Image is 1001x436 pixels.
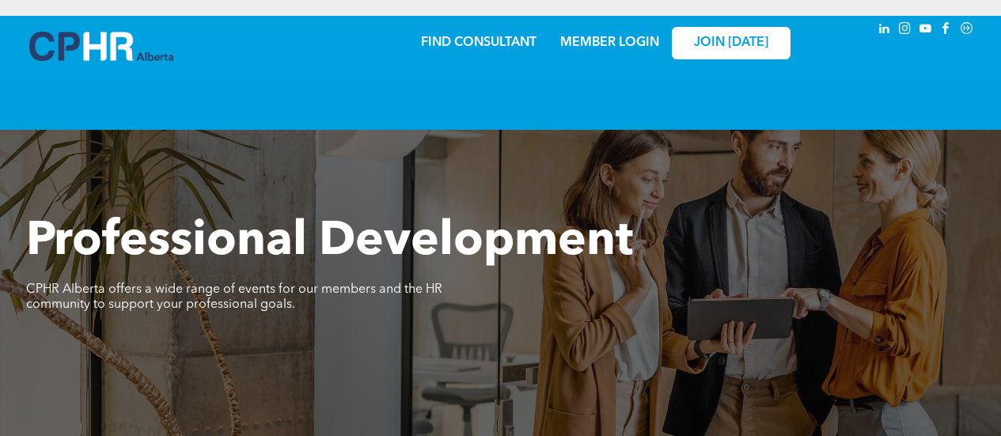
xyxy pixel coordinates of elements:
[26,283,442,311] span: CPHR Alberta offers a wide range of events for our members and the HR community to support your p...
[694,36,768,51] span: JOIN [DATE]
[560,36,659,49] a: MEMBER LOGIN
[876,20,893,41] a: linkedin
[29,32,173,61] img: A blue and white logo for cp alberta
[26,218,633,266] span: Professional Development
[938,20,955,41] a: facebook
[421,36,537,49] a: FIND CONSULTANT
[917,20,935,41] a: youtube
[958,20,976,41] a: Social network
[897,20,914,41] a: instagram
[672,27,791,59] a: JOIN [DATE]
